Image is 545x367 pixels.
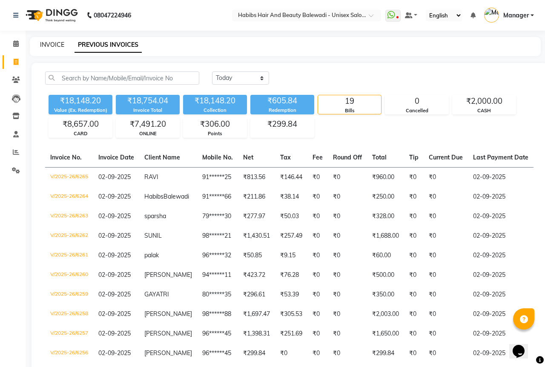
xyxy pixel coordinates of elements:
span: 02-09-2025 [98,193,131,200]
span: Round Off [333,154,362,161]
div: ₹18,148.20 [183,95,247,107]
span: RAVI [144,173,158,181]
td: 02-09-2025 [468,324,534,344]
td: ₹305.53 [275,304,307,324]
div: ₹7,491.20 [116,118,179,130]
span: Current Due [429,154,463,161]
td: ₹250.00 [367,187,404,207]
td: ₹251.69 [275,324,307,344]
td: ₹38.14 [275,187,307,207]
span: Balewadi [163,193,189,200]
td: ₹299.84 [367,344,404,363]
td: ₹328.00 [367,207,404,226]
span: Net [243,154,253,161]
td: 02-09-2025 [468,226,534,246]
td: V/2025-26/6260 [45,265,93,285]
td: ₹50.03 [275,207,307,226]
td: ₹350.00 [367,285,404,304]
td: 02-09-2025 [468,285,534,304]
td: ₹299.84 [238,344,275,363]
td: V/2025-26/6258 [45,304,93,324]
td: ₹0 [328,167,367,187]
span: 02-09-2025 [98,173,131,181]
span: 02-09-2025 [98,349,131,357]
div: ₹306.00 [184,118,247,130]
div: ₹2,000.00 [453,95,516,107]
div: CASH [453,107,516,114]
span: Manager [503,11,529,20]
div: Invoice Total [116,107,180,114]
td: ₹1,697.47 [238,304,275,324]
td: ₹0 [424,246,468,265]
td: ₹0 [424,324,468,344]
span: GAYATRI [144,290,169,298]
span: 02-09-2025 [98,212,131,220]
td: ₹60.00 [367,246,404,265]
td: ₹0 [404,324,424,344]
td: ₹0 [328,187,367,207]
td: ₹296.61 [238,285,275,304]
span: Mobile No. [202,154,233,161]
span: 02-09-2025 [98,330,131,337]
td: ₹53.39 [275,285,307,304]
td: ₹0 [328,285,367,304]
span: [PERSON_NAME] [144,330,192,337]
td: ₹1,650.00 [367,324,404,344]
td: ₹0 [307,324,328,344]
span: 02-09-2025 [98,290,131,298]
img: Manager [484,8,499,23]
td: ₹0 [404,265,424,285]
span: Habibs [144,193,163,200]
span: Tax [280,154,291,161]
td: V/2025-26/6261 [45,246,93,265]
td: V/2025-26/6259 [45,285,93,304]
td: V/2025-26/6264 [45,187,93,207]
span: sparsha [144,212,166,220]
td: ₹423.72 [238,265,275,285]
td: ₹0 [328,304,367,324]
span: 02-09-2025 [98,271,131,279]
td: ₹0 [424,265,468,285]
td: ₹0 [424,226,468,246]
span: 02-09-2025 [98,232,131,239]
a: INVOICE [40,41,64,48]
div: ₹8,657.00 [49,118,112,130]
td: ₹2,003.00 [367,304,404,324]
a: PREVIOUS INVOICES [75,37,142,53]
td: ₹0 [307,285,328,304]
td: ₹0 [307,265,328,285]
div: Points [184,130,247,137]
td: ₹50.85 [238,246,275,265]
td: ₹0 [307,344,328,363]
div: CARD [49,130,112,137]
img: logo [22,3,80,27]
span: Client Name [144,154,180,161]
div: Value (Ex. Redemption) [49,107,112,114]
div: Bills [318,107,381,114]
td: ₹76.28 [275,265,307,285]
td: ₹1,398.31 [238,324,275,344]
td: ₹0 [424,285,468,304]
div: ₹605.84 [250,95,314,107]
td: ₹0 [404,304,424,324]
span: Total [372,154,387,161]
span: Invoice Date [98,154,134,161]
td: ₹813.56 [238,167,275,187]
td: ₹0 [404,344,424,363]
div: ₹18,148.20 [49,95,112,107]
div: ONLINE [116,130,179,137]
td: ₹277.97 [238,207,275,226]
td: ₹0 [328,246,367,265]
span: [PERSON_NAME] [144,349,192,357]
span: 02-09-2025 [98,310,131,318]
td: ₹0 [328,324,367,344]
td: ₹960.00 [367,167,404,187]
td: 02-09-2025 [468,187,534,207]
td: 02-09-2025 [468,304,534,324]
td: ₹0 [404,167,424,187]
td: V/2025-26/6257 [45,324,93,344]
td: ₹0 [404,187,424,207]
b: 08047224946 [94,3,131,27]
td: 02-09-2025 [468,344,534,363]
td: ₹1,688.00 [367,226,404,246]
